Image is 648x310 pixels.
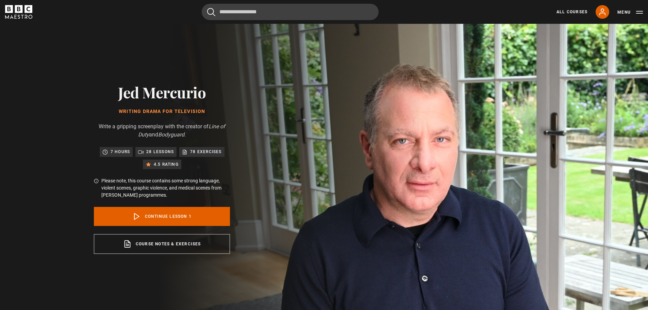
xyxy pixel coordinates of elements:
svg: BBC Maestro [5,5,32,19]
a: All Courses [556,9,587,15]
p: 78 exercises [190,148,221,155]
p: 7 hours [111,148,130,155]
h2: Jed Mercurio [94,83,230,101]
p: Write a gripping screenplay with the creator of and . [94,123,230,139]
input: Search [202,4,379,20]
p: 4.5 rating [154,161,179,168]
i: Bodyguard [158,131,184,138]
h1: Writing Drama for Television [94,109,230,114]
button: Submit the search query [207,8,215,16]
p: Please note, this course contains some strong language, violent scenes, graphic violence, and med... [101,177,230,199]
button: Toggle navigation [617,9,643,16]
a: Course notes & exercises [94,234,230,254]
a: Continue lesson 1 [94,207,230,226]
p: 28 lessons [146,148,174,155]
